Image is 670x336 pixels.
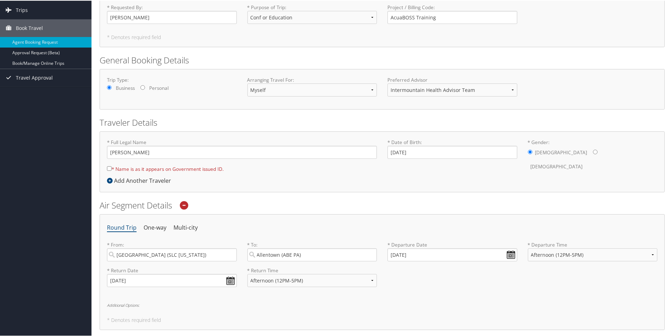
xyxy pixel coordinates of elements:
[387,145,517,158] input: * Date of Birth:
[107,273,237,286] input: MM/DD/YYYY
[535,145,587,158] label: [DEMOGRAPHIC_DATA]
[107,166,112,170] input: * Name is as it appears on Government issued ID.
[593,149,598,154] input: * Gender:[DEMOGRAPHIC_DATA][DEMOGRAPHIC_DATA]
[107,303,657,306] h6: Additional Options:
[247,76,377,83] label: Arranging Travel For:
[100,199,665,211] h2: Air Segment Details
[247,266,377,273] label: * Return Time
[107,76,237,83] label: Trip Type:
[528,149,532,154] input: * Gender:[DEMOGRAPHIC_DATA][DEMOGRAPHIC_DATA]
[387,138,517,158] label: * Date of Birth:
[107,10,237,23] input: * Requested By:
[16,1,28,18] span: Trips
[16,68,53,86] span: Travel Approval
[247,3,377,29] label: * Purpose of Trip :
[173,221,198,234] li: Multi-city
[100,116,665,128] h2: Traveler Details
[247,241,377,261] label: * To:
[387,248,517,261] input: MM/DD/YYYY
[247,10,377,23] select: * Purpose of Trip:
[387,3,517,23] label: Project / Billing Code :
[107,317,657,322] h5: * Denotes required field
[116,84,135,91] label: Business
[100,54,665,66] h2: General Booking Details
[107,3,237,23] label: * Requested By :
[387,241,517,248] label: * Departure Date
[107,162,224,175] label: * Name is as it appears on Government issued ID.
[107,176,175,184] div: Add Another Traveler
[528,248,658,261] select: * Departure Time
[247,248,377,261] input: City or Airport Code
[107,241,237,261] label: * From:
[528,241,658,266] label: * Departure Time
[531,159,583,173] label: [DEMOGRAPHIC_DATA]
[387,10,517,23] input: Project / Billing Code:
[528,138,658,173] label: * Gender:
[107,145,377,158] input: * Full Legal Name
[144,221,166,234] li: One-way
[107,266,237,273] label: * Return Date
[107,138,377,158] label: * Full Legal Name
[107,34,657,39] h5: * Denotes required field
[107,221,137,234] li: Round Trip
[387,76,517,83] label: Preferred Advisor
[149,84,169,91] label: Personal
[16,19,43,36] span: Book Travel
[107,248,237,261] input: City or Airport Code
